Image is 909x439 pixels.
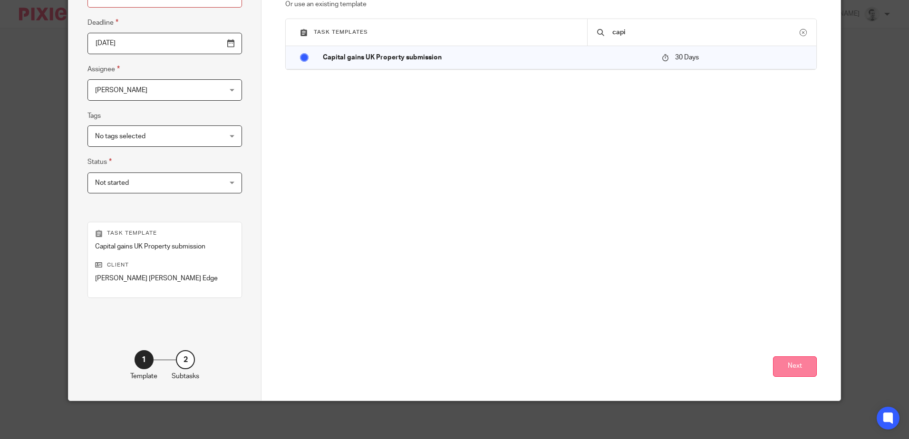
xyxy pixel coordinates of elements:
[172,372,199,381] p: Subtasks
[773,356,817,377] button: Next
[176,350,195,369] div: 2
[130,372,157,381] p: Template
[87,64,120,75] label: Assignee
[95,133,145,140] span: No tags selected
[611,27,800,38] input: Search...
[314,29,368,35] span: Task templates
[95,274,234,283] p: [PERSON_NAME] [PERSON_NAME] Edge
[675,54,699,61] span: 30 Days
[135,350,154,369] div: 1
[323,53,652,62] p: Capital gains UK Property submission
[87,156,112,167] label: Status
[87,111,101,121] label: Tags
[95,242,234,251] p: Capital gains UK Property submission
[95,87,147,94] span: [PERSON_NAME]
[95,261,234,269] p: Client
[87,33,242,54] input: Use the arrow keys to pick a date
[95,229,234,237] p: Task template
[87,17,118,28] label: Deadline
[95,180,129,186] span: Not started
